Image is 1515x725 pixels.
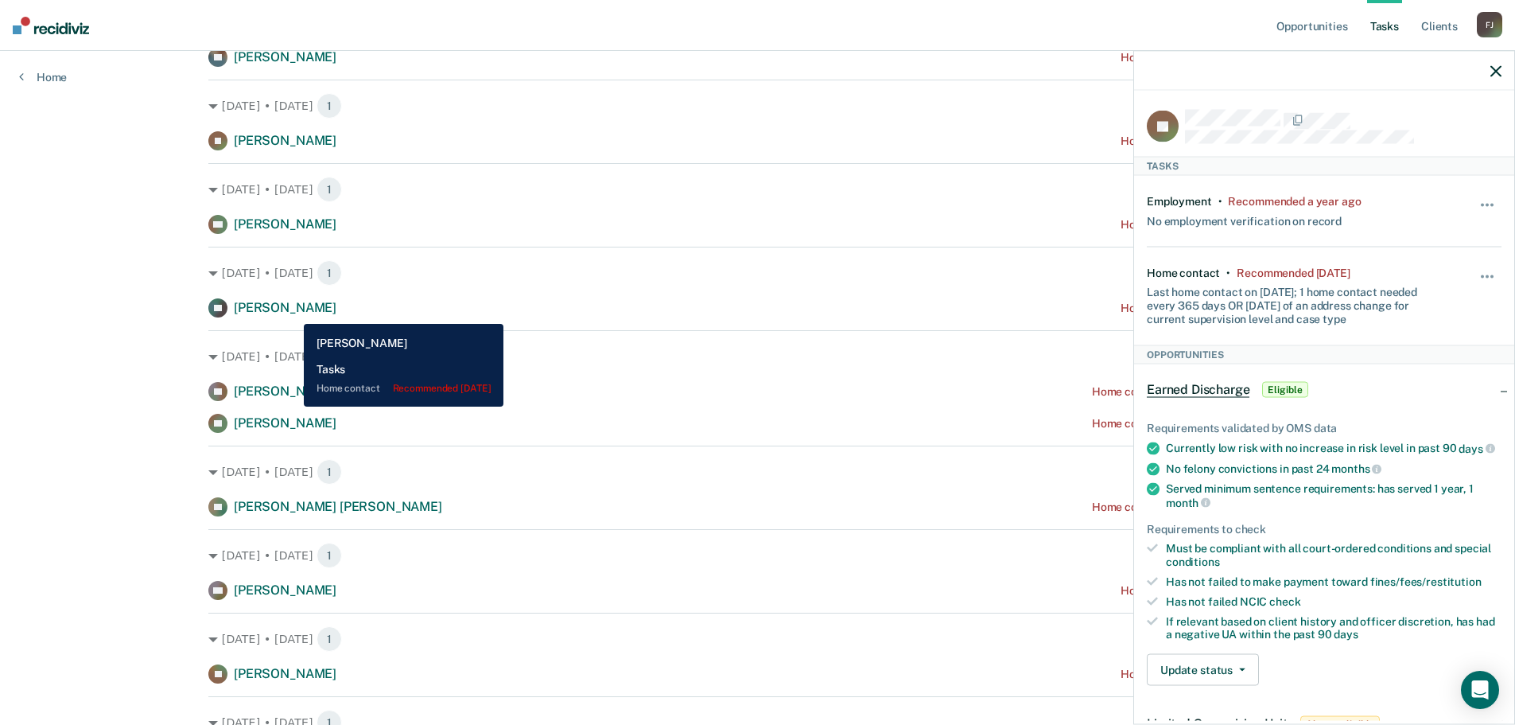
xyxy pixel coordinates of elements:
span: Earned Discharge [1147,382,1249,398]
div: No felony convictions in past 24 [1166,462,1501,476]
span: [PERSON_NAME] [234,384,336,399]
div: Home contact recommended [DATE] [1121,668,1307,681]
div: [DATE] • [DATE] [208,93,1307,119]
div: Tasks [1134,156,1514,175]
span: months [1331,462,1381,475]
div: • [1226,266,1230,279]
div: [DATE] • [DATE] [208,543,1307,568]
div: Opportunities [1134,345,1514,364]
div: Recommended 4 months ago [1237,266,1350,279]
div: Earned DischargeEligible [1134,364,1514,415]
div: Open Intercom Messenger [1461,671,1499,709]
span: conditions [1166,555,1220,568]
div: Recommended a year ago [1228,195,1361,209]
span: [PERSON_NAME] [234,300,336,315]
div: Home contact recommended a month ago [1092,501,1307,514]
div: Requirements validated by OMS data [1147,422,1501,435]
span: [PERSON_NAME] [PERSON_NAME] [234,499,442,514]
div: Employment [1147,195,1212,209]
span: [PERSON_NAME] [234,49,336,64]
div: F J [1477,12,1502,37]
span: 1 [317,543,342,568]
div: Home contact recommended [DATE] [1121,51,1307,64]
span: [PERSON_NAME] [234,216,336,232]
div: Has not failed to make payment toward [1166,575,1501,589]
div: Last home contact on [DATE]; 1 home contact needed every 365 days OR [DATE] of an address change ... [1147,279,1443,325]
div: Currently low risk with no increase in risk level in past 90 [1166,442,1501,456]
div: [DATE] • [DATE] [208,626,1307,652]
span: 2 [317,344,344,369]
div: [DATE] • [DATE] [208,344,1307,369]
span: days [1459,442,1494,454]
div: Home contact recommended a month ago [1092,385,1307,399]
span: [PERSON_NAME] [234,133,336,148]
div: Home contact recommended [DATE] [1121,218,1307,232]
span: 1 [317,626,342,652]
a: Home [19,70,67,84]
button: Update status [1147,654,1259,686]
img: Recidiviz [13,17,89,34]
div: Has not failed NCIC [1166,594,1501,608]
div: [DATE] • [DATE] [208,459,1307,485]
div: Home contact recommended a month ago [1092,417,1307,431]
span: 1 [317,93,342,119]
span: 1 [317,177,342,202]
div: Must be compliant with all court-ordered conditions and special [1166,542,1501,569]
div: Home contact recommended [DATE] [1121,134,1307,148]
span: 1 [317,459,342,485]
span: 1 [317,260,342,286]
div: Home contact recommended [DATE] [1121,584,1307,598]
span: [PERSON_NAME] [234,415,336,431]
div: No employment verification on record [1147,208,1342,228]
div: Home contact [1147,266,1220,279]
div: Served minimum sentence requirements: has served 1 year, 1 [1166,482,1501,509]
div: If relevant based on client history and officer discretion, has had a negative UA within the past 90 [1166,614,1501,641]
div: [DATE] • [DATE] [208,177,1307,202]
span: [PERSON_NAME] [234,666,336,681]
div: Home contact recommended [DATE] [1121,302,1307,315]
div: [DATE] • [DATE] [208,260,1307,286]
div: • [1218,195,1222,209]
span: fines/fees/restitution [1370,575,1482,588]
span: check [1269,594,1300,607]
div: Requirements to check [1147,522,1501,536]
span: Eligible [1262,382,1307,398]
span: days [1334,628,1358,641]
span: [PERSON_NAME] [234,583,336,598]
span: month [1166,496,1210,509]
